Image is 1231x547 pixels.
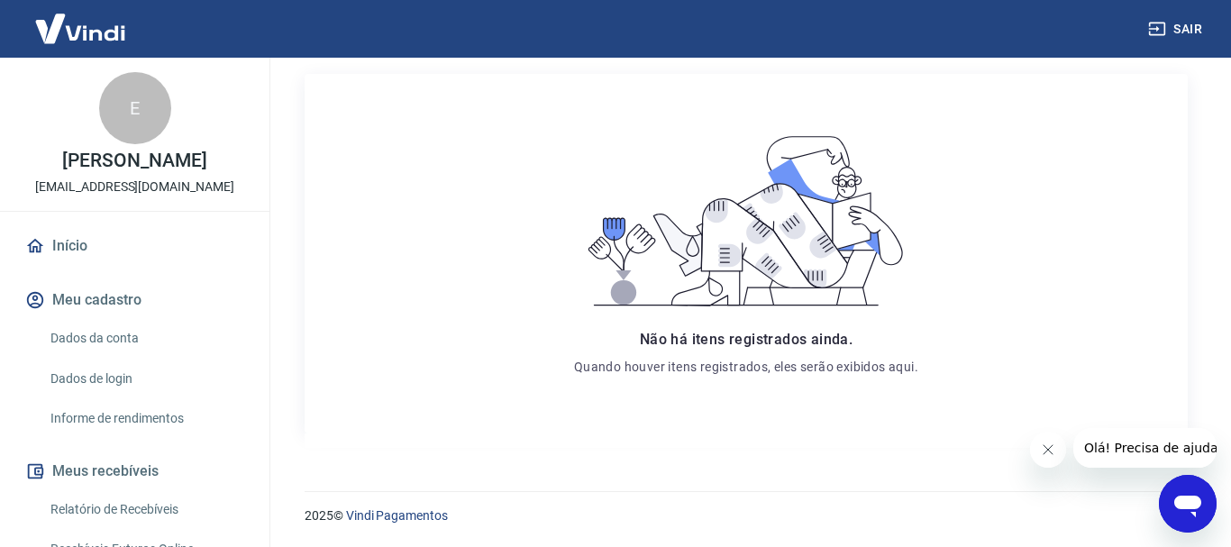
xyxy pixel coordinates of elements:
[1159,475,1217,533] iframe: Botão para abrir a janela de mensagens
[22,226,248,266] a: Início
[305,506,1188,525] p: 2025 ©
[1030,432,1066,468] iframe: Fechar mensagem
[346,508,448,523] a: Vindi Pagamentos
[43,491,248,528] a: Relatório de Recebíveis
[22,451,248,491] button: Meus recebíveis
[43,360,248,397] a: Dados de login
[22,280,248,320] button: Meu cadastro
[1144,13,1209,46] button: Sair
[1073,428,1217,468] iframe: Mensagem da empresa
[35,178,234,196] p: [EMAIL_ADDRESS][DOMAIN_NAME]
[43,400,248,437] a: Informe de rendimentos
[640,331,853,348] span: Não há itens registrados ainda.
[22,1,139,56] img: Vindi
[99,72,171,144] div: E
[62,151,206,170] p: [PERSON_NAME]
[43,320,248,357] a: Dados da conta
[11,13,151,27] span: Olá! Precisa de ajuda?
[574,358,918,376] p: Quando houver itens registrados, eles serão exibidos aqui.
